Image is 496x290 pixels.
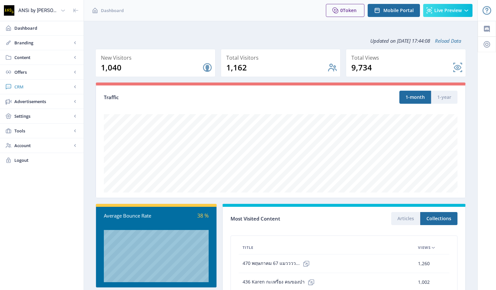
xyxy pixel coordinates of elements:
img: properties.app_icon.png [4,5,14,16]
span: Live Preview [434,8,462,13]
span: Token [343,7,357,13]
span: 470 พฤษภาคม 67 แมวววว... [243,257,313,270]
div: Total Visitors [226,53,338,62]
button: 1-month [399,91,431,104]
a: Reload Data [430,38,461,44]
span: Branding [14,39,72,46]
span: Account [14,142,72,149]
span: Mobile Portal [383,8,414,13]
div: 1,040 [101,62,202,73]
span: Views [418,244,431,252]
span: 1,260 [418,260,430,267]
span: Settings [14,113,72,119]
span: Advertisements [14,98,72,105]
button: 0Token [326,4,364,17]
div: Total Views [351,53,463,62]
div: Traffic [104,94,281,101]
button: Collections [420,212,457,225]
span: Dashboard [101,7,124,14]
span: 436 Karen กะเหรี่ยง คนของป่า [243,276,318,289]
div: Updated on [DATE] 17:44:08 [95,33,466,49]
span: 38 % [197,212,209,219]
div: 1,162 [226,62,328,73]
span: 1,002 [418,278,430,286]
div: Most Visited Content [231,214,344,224]
div: Average Bounce Rate [104,212,156,220]
button: Mobile Portal [368,4,420,17]
button: Live Preview [423,4,472,17]
span: Offers [14,69,72,75]
span: Tools [14,128,72,134]
span: CRM [14,84,72,90]
div: 9,734 [351,62,453,73]
span: Content [14,54,72,61]
button: 1-year [431,91,457,104]
button: Articles [391,212,420,225]
div: ANSi by [PERSON_NAME] [18,3,58,18]
span: Logout [14,157,78,163]
div: New Visitors [101,53,213,62]
span: Dashboard [14,25,78,31]
span: Title [243,244,253,252]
